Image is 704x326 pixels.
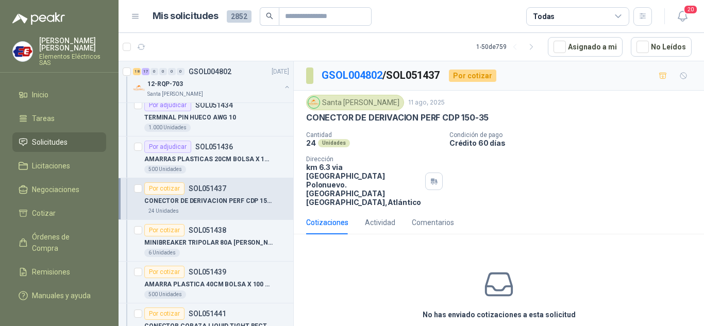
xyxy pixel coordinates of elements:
p: AMARRA PLASTICA 40CM BOLSA X 100 UND [144,280,273,289]
a: Licitaciones [12,156,106,176]
p: Elementos Eléctricos SAS [39,54,106,66]
div: Actividad [365,217,395,228]
img: Company Logo [133,82,145,94]
img: Company Logo [13,42,32,61]
span: Solicitudes [32,136,68,148]
span: Inicio [32,89,48,100]
p: SOL051437 [189,185,226,192]
div: Por cotizar [449,70,496,82]
span: Órdenes de Compra [32,231,96,254]
div: Cotizaciones [306,217,348,228]
button: Asignado a mi [548,37,623,57]
div: Por cotizar [144,182,185,195]
span: Negociaciones [32,184,79,195]
a: Solicitudes [12,132,106,152]
div: 0 [159,68,167,75]
p: [PERSON_NAME] [PERSON_NAME] [39,37,106,52]
a: Por cotizarSOL051437CONECTOR DE DERIVACION PERF CDP 150-3524 Unidades [119,178,293,220]
img: Company Logo [308,97,320,108]
div: Por adjudicar [144,141,191,153]
p: 12-RQP-703 [147,79,183,89]
div: Todas [533,11,555,22]
p: AMARRAS PLASTICAS 20CM BOLSA X 100 UND [144,155,273,164]
a: Inicio [12,85,106,105]
div: 0 [177,68,185,75]
span: Remisiones [32,266,70,278]
a: Por adjudicarSOL051434TERMINAL PIN HUECO AWG 101.000 Unidades [119,95,293,136]
p: SOL051439 [189,268,226,276]
div: 500 Unidades [144,165,186,174]
img: Logo peakr [12,12,65,25]
p: Cantidad [306,131,441,139]
p: CONECTOR DE DERIVACION PERF CDP 150-35 [306,112,489,123]
div: Por cotizar [144,266,185,278]
span: Manuales y ayuda [32,290,91,301]
p: 11 ago, 2025 [408,98,445,108]
p: Dirección [306,156,421,163]
a: 18 17 0 0 0 0 GSOL004802[DATE] Company Logo12-RQP-703Santa [PERSON_NAME] [133,65,291,98]
h1: Mis solicitudes [153,9,219,24]
a: GSOL004802 [322,69,382,81]
span: Tareas [32,113,55,124]
span: Cotizar [32,208,56,219]
span: 2852 [227,10,252,23]
a: Manuales y ayuda [12,286,106,305]
div: 1 - 50 de 759 [476,39,540,55]
p: Condición de pago [449,131,700,139]
p: SOL051436 [195,143,233,150]
div: 1.000 Unidades [144,124,191,132]
p: MINIBREAKER TRIPOLAR 80A [PERSON_NAME] [144,238,273,248]
p: GSOL004802 [189,68,231,75]
div: Santa [PERSON_NAME] [306,95,404,110]
a: Por adjudicarSOL051436AMARRAS PLASTICAS 20CM BOLSA X 100 UND500 Unidades [119,136,293,178]
div: Por cotizar [144,307,185,320]
button: No Leídos [631,37,692,57]
a: Cotizar [12,203,106,223]
p: [DATE] [272,67,289,77]
p: / SOL051437 [322,67,441,83]
a: Tareas [12,109,106,128]
a: Por cotizarSOL051438MINIBREAKER TRIPOLAR 80A [PERSON_NAME]6 Unidades [119,220,293,262]
div: 18 [133,68,141,75]
p: SOL051434 [195,101,233,109]
span: Licitaciones [32,160,70,171]
div: 24 Unidades [144,207,183,215]
div: 500 Unidades [144,290,186,299]
a: Por cotizarSOL051439AMARRA PLASTICA 40CM BOLSA X 100 UND500 Unidades [119,262,293,303]
span: search [266,12,273,20]
p: Santa [PERSON_NAME] [147,90,203,98]
p: km 6.3 via [GEOGRAPHIC_DATA] Polonuevo. [GEOGRAPHIC_DATA] [GEOGRAPHIC_DATA] , Atlántico [306,163,421,207]
a: Órdenes de Compra [12,227,106,258]
div: Unidades [318,139,350,147]
p: 24 [306,139,316,147]
div: 17 [142,68,149,75]
p: SOL051441 [189,310,226,317]
div: 0 [150,68,158,75]
p: Crédito 60 días [449,139,700,147]
div: Por adjudicar [144,99,191,111]
h3: No has enviado cotizaciones a esta solicitud [423,309,576,320]
div: Por cotizar [144,224,185,236]
div: 6 Unidades [144,249,180,257]
a: Remisiones [12,262,106,282]
p: CONECTOR DE DERIVACION PERF CDP 150-35 [144,196,273,206]
a: Negociaciones [12,180,106,199]
button: 20 [673,7,692,26]
p: TERMINAL PIN HUECO AWG 10 [144,113,236,123]
p: SOL051438 [189,227,226,234]
span: 20 [683,5,698,14]
div: Comentarios [412,217,454,228]
div: 0 [168,68,176,75]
